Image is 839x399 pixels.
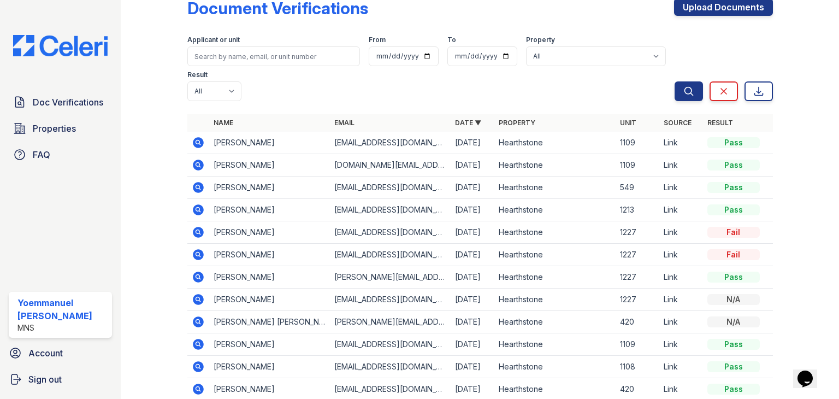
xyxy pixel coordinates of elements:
[494,356,615,378] td: Hearthstone
[616,333,659,356] td: 1109
[616,154,659,177] td: 1109
[28,347,63,360] span: Account
[330,311,451,333] td: [PERSON_NAME][EMAIL_ADDRESS][PERSON_NAME][DOMAIN_NAME]
[707,119,733,127] a: Result
[616,356,659,378] td: 1108
[9,144,112,166] a: FAQ
[330,199,451,221] td: [EMAIL_ADDRESS][DOMAIN_NAME]
[659,266,703,289] td: Link
[209,356,330,378] td: [PERSON_NAME]
[494,199,615,221] td: Hearthstone
[330,154,451,177] td: [DOMAIN_NAME][EMAIL_ADDRESS][PERSON_NAME][DOMAIN_NAME]
[451,356,494,378] td: [DATE]
[659,154,703,177] td: Link
[616,177,659,199] td: 549
[616,244,659,266] td: 1227
[330,333,451,356] td: [EMAIL_ADDRESS][DOMAIN_NAME]
[451,177,494,199] td: [DATE]
[209,177,330,199] td: [PERSON_NAME]
[707,137,760,148] div: Pass
[616,221,659,244] td: 1227
[17,296,108,322] div: Yoemmanuel [PERSON_NAME]
[209,289,330,311] td: [PERSON_NAME]
[209,311,330,333] td: [PERSON_NAME] [PERSON_NAME]
[187,71,208,79] label: Result
[330,289,451,311] td: [EMAIL_ADDRESS][DOMAIN_NAME]
[33,96,103,109] span: Doc Verifications
[494,132,615,154] td: Hearthstone
[187,36,240,44] label: Applicant or unit
[707,204,760,215] div: Pass
[620,119,636,127] a: Unit
[664,119,692,127] a: Source
[659,221,703,244] td: Link
[659,177,703,199] td: Link
[494,266,615,289] td: Hearthstone
[28,373,62,386] span: Sign out
[209,266,330,289] td: [PERSON_NAME]
[330,177,451,199] td: [EMAIL_ADDRESS][DOMAIN_NAME]
[494,154,615,177] td: Hearthstone
[451,132,494,154] td: [DATE]
[616,132,659,154] td: 1109
[494,244,615,266] td: Hearthstone
[451,289,494,311] td: [DATE]
[4,342,116,364] a: Account
[451,244,494,266] td: [DATE]
[209,244,330,266] td: [PERSON_NAME]
[330,221,451,244] td: [EMAIL_ADDRESS][DOMAIN_NAME]
[9,91,112,113] a: Doc Verifications
[451,333,494,356] td: [DATE]
[209,132,330,154] td: [PERSON_NAME]
[451,221,494,244] td: [DATE]
[793,355,828,388] iframe: chat widget
[707,339,760,350] div: Pass
[369,36,386,44] label: From
[616,199,659,221] td: 1213
[707,182,760,193] div: Pass
[33,148,50,161] span: FAQ
[447,36,456,44] label: To
[707,316,760,327] div: N/A
[659,289,703,311] td: Link
[209,221,330,244] td: [PERSON_NAME]
[451,266,494,289] td: [DATE]
[214,119,233,127] a: Name
[451,311,494,333] td: [DATE]
[707,272,760,283] div: Pass
[526,36,555,44] label: Property
[330,132,451,154] td: [EMAIL_ADDRESS][DOMAIN_NAME]
[659,244,703,266] td: Link
[707,160,760,171] div: Pass
[4,35,116,56] img: CE_Logo_Blue-a8612792a0a2168367f1c8372b55b34899dd931a85d93a1a3d3e32e68fde9ad4.png
[707,294,760,305] div: N/A
[659,132,703,154] td: Link
[187,46,360,66] input: Search by name, email, or unit number
[499,119,535,127] a: Property
[494,311,615,333] td: Hearthstone
[451,154,494,177] td: [DATE]
[330,244,451,266] td: [EMAIL_ADDRESS][DOMAIN_NAME]
[209,333,330,356] td: [PERSON_NAME]
[4,368,116,390] a: Sign out
[659,311,703,333] td: Link
[451,199,494,221] td: [DATE]
[33,122,76,135] span: Properties
[707,227,760,238] div: Fail
[494,333,615,356] td: Hearthstone
[330,356,451,378] td: [EMAIL_ADDRESS][DOMAIN_NAME]
[659,356,703,378] td: Link
[334,119,354,127] a: Email
[659,199,703,221] td: Link
[494,177,615,199] td: Hearthstone
[494,221,615,244] td: Hearthstone
[9,118,112,139] a: Properties
[659,333,703,356] td: Link
[330,266,451,289] td: [PERSON_NAME][EMAIL_ADDRESS][DOMAIN_NAME]
[707,384,760,395] div: Pass
[707,361,760,372] div: Pass
[209,199,330,221] td: [PERSON_NAME]
[616,266,659,289] td: 1227
[17,322,108,333] div: MNS
[616,289,659,311] td: 1227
